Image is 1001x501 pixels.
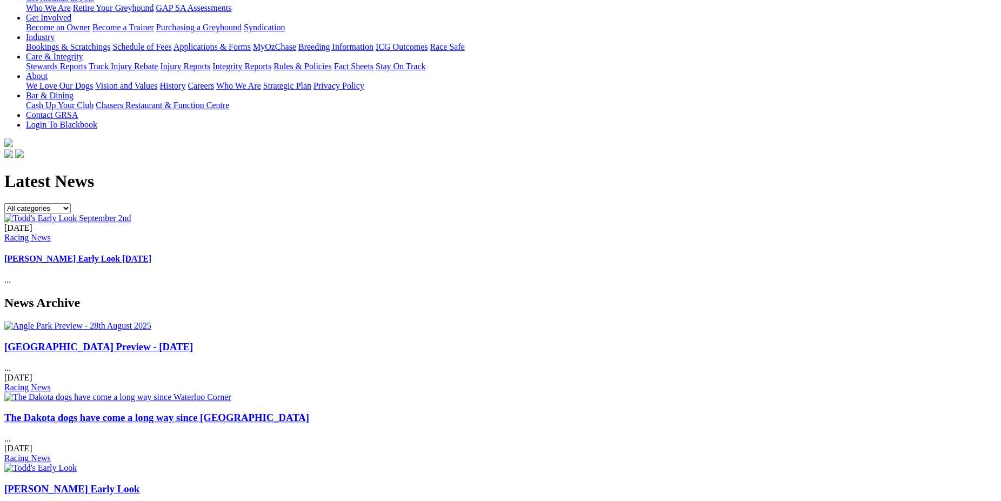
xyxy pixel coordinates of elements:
[253,42,296,51] a: MyOzChase
[26,3,71,12] a: Who We Are
[92,23,154,32] a: Become a Trainer
[376,42,428,51] a: ICG Outcomes
[4,213,131,223] img: Todd's Early Look September 2nd
[15,149,24,158] img: twitter.svg
[26,62,86,71] a: Stewards Reports
[4,223,32,232] span: [DATE]
[26,91,74,100] a: Bar & Dining
[298,42,373,51] a: Breeding Information
[263,81,311,90] a: Strategic Plan
[216,81,261,90] a: Who We Are
[26,23,997,32] div: Get Involved
[26,81,997,91] div: About
[4,223,997,285] div: ...
[334,62,373,71] a: Fact Sheets
[430,42,464,51] a: Race Safe
[26,42,997,52] div: Industry
[4,296,997,310] h2: News Archive
[188,81,214,90] a: Careers
[4,483,139,495] a: [PERSON_NAME] Early Look
[95,81,157,90] a: Vision and Values
[160,62,210,71] a: Injury Reports
[4,149,13,158] img: facebook.svg
[4,412,309,423] a: The Dakota dogs have come a long way since [GEOGRAPHIC_DATA]
[26,101,94,110] a: Cash Up Your Club
[112,42,171,51] a: Schedule of Fees
[89,62,158,71] a: Track Injury Rebate
[26,120,97,129] a: Login To Blackbook
[26,101,997,110] div: Bar & Dining
[4,233,51,242] a: Racing News
[4,412,997,463] div: ...
[26,62,997,71] div: Care & Integrity
[4,341,997,392] div: ...
[376,62,425,71] a: Stay On Track
[173,42,251,51] a: Applications & Forms
[156,23,242,32] a: Purchasing a Greyhound
[4,321,151,331] img: Angle Park Preview - 28th August 2025
[96,101,229,110] a: Chasers Restaurant & Function Centre
[4,383,51,392] a: Racing News
[26,52,83,61] a: Care & Integrity
[26,23,90,32] a: Become an Owner
[26,110,78,119] a: Contact GRSA
[26,3,997,13] div: Greyhounds as Pets
[4,463,77,473] img: Todd's Early Look
[156,3,232,12] a: GAP SA Assessments
[4,453,51,463] a: Racing News
[212,62,271,71] a: Integrity Reports
[4,138,13,147] img: logo-grsa-white.png
[4,373,32,382] span: [DATE]
[273,62,332,71] a: Rules & Policies
[26,13,71,22] a: Get Involved
[313,81,364,90] a: Privacy Policy
[4,444,32,453] span: [DATE]
[73,3,154,12] a: Retire Your Greyhound
[26,71,48,81] a: About
[4,254,151,263] a: [PERSON_NAME] Early Look [DATE]
[4,341,193,352] a: [GEOGRAPHIC_DATA] Preview - [DATE]
[26,42,110,51] a: Bookings & Scratchings
[159,81,185,90] a: History
[4,171,997,191] h1: Latest News
[26,81,93,90] a: We Love Our Dogs
[4,392,231,402] img: The Dakota dogs have come a long way since Waterloo Corner
[26,32,55,42] a: Industry
[244,23,285,32] a: Syndication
